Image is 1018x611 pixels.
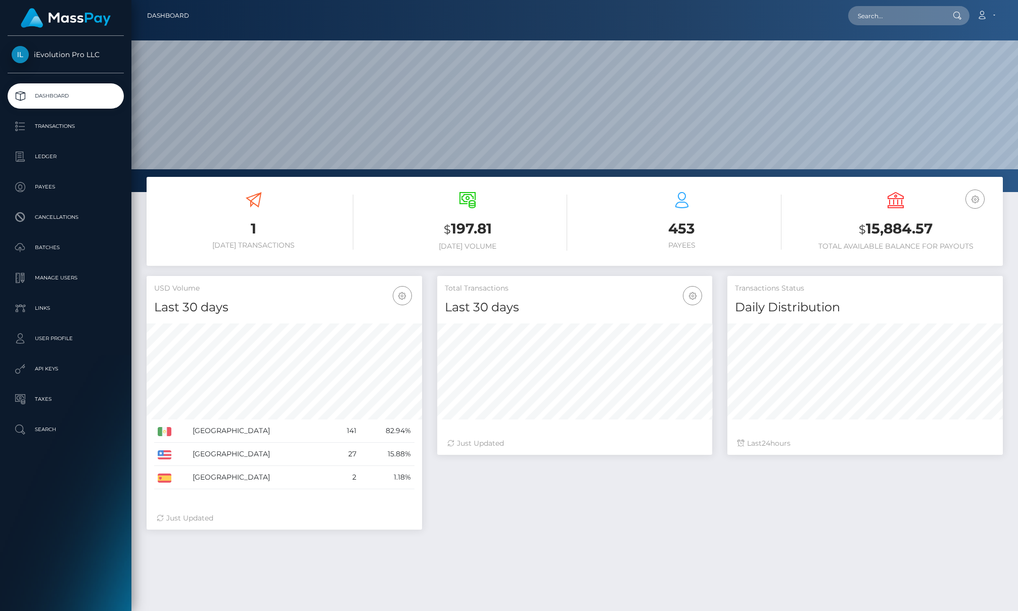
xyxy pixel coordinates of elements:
p: Transactions [12,119,120,134]
img: MassPay Logo [21,8,111,28]
td: 1.18% [360,466,414,489]
p: API Keys [12,361,120,377]
a: Payees [8,174,124,200]
img: US.png [158,450,171,459]
p: Batches [12,240,120,255]
h6: Total Available Balance for Payouts [797,242,996,251]
input: Search... [848,6,943,25]
td: 27 [332,443,360,466]
a: Dashboard [8,83,124,109]
img: iEvolution Pro LLC [12,46,29,63]
h4: Last 30 days [154,299,414,316]
a: Taxes [8,387,124,412]
a: Links [8,296,124,321]
h6: Payees [582,241,781,250]
span: 24 [762,439,770,448]
div: Just Updated [157,513,412,524]
img: ES.png [158,474,171,483]
td: 15.88% [360,443,414,466]
p: Links [12,301,120,316]
p: Ledger [12,149,120,164]
h5: Transactions Status [735,284,995,294]
p: Dashboard [12,88,120,104]
p: Cancellations [12,210,120,225]
p: User Profile [12,331,120,346]
p: Manage Users [12,270,120,286]
a: Manage Users [8,265,124,291]
p: Payees [12,179,120,195]
td: [GEOGRAPHIC_DATA] [189,466,332,489]
td: [GEOGRAPHIC_DATA] [189,443,332,466]
a: API Keys [8,356,124,382]
h6: [DATE] Volume [368,242,568,251]
a: Ledger [8,144,124,169]
h3: 1 [154,219,353,239]
span: iEvolution Pro LLC [8,50,124,59]
td: 2 [332,466,360,489]
a: Batches [8,235,124,260]
h3: 15,884.57 [797,219,996,240]
small: $ [444,222,451,237]
a: Transactions [8,114,124,139]
a: Search [8,417,124,442]
h5: USD Volume [154,284,414,294]
div: Just Updated [447,438,703,449]
img: MX.png [158,427,171,436]
a: User Profile [8,326,124,351]
h5: Total Transactions [445,284,705,294]
h4: Daily Distribution [735,299,995,316]
a: Dashboard [147,5,189,26]
td: 82.94% [360,419,414,443]
h3: 197.81 [368,219,568,240]
small: $ [859,222,866,237]
h4: Last 30 days [445,299,705,316]
p: Taxes [12,392,120,407]
p: Search [12,422,120,437]
a: Cancellations [8,205,124,230]
h3: 453 [582,219,781,239]
div: Last hours [737,438,993,449]
td: 141 [332,419,360,443]
td: [GEOGRAPHIC_DATA] [189,419,332,443]
h6: [DATE] Transactions [154,241,353,250]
